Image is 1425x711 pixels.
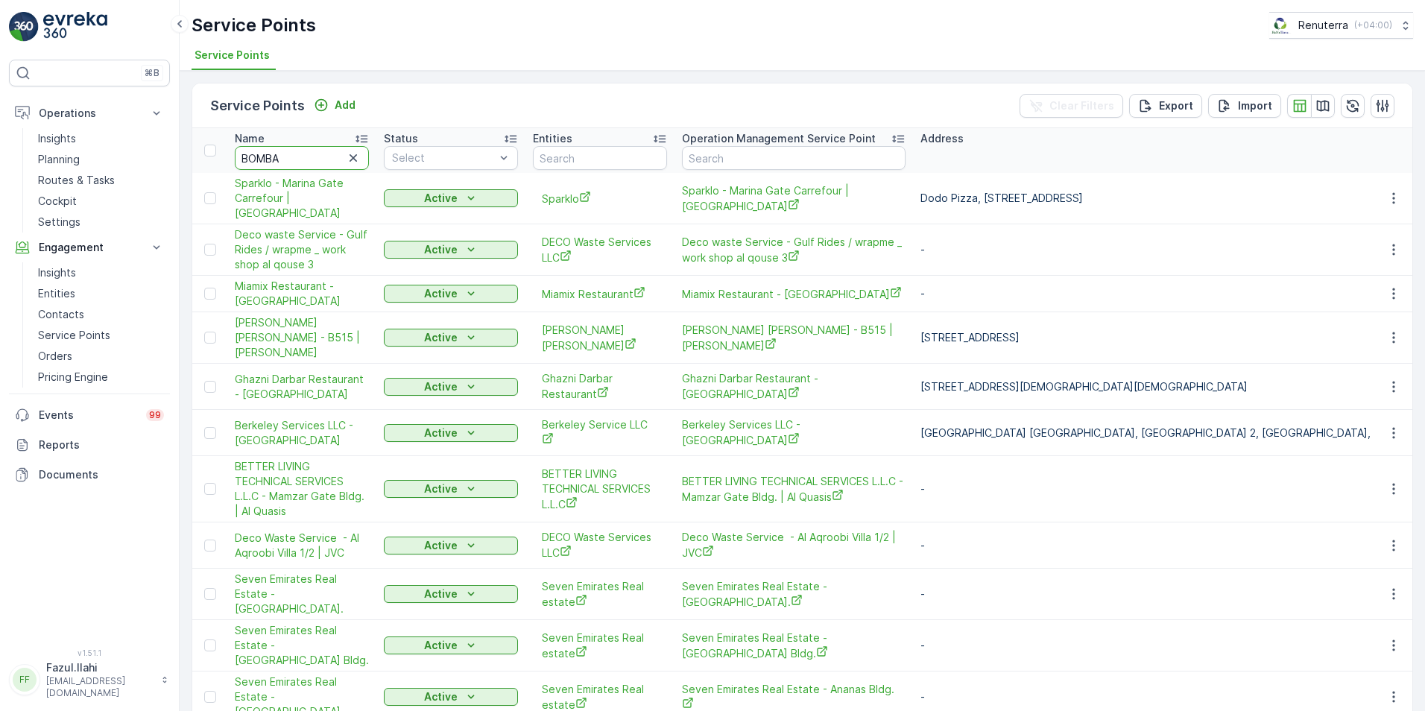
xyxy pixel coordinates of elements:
[235,146,369,170] input: Search
[32,325,170,346] a: Service Points
[682,579,906,610] a: Seven Emirates Real Estate - Al Rigga Bldg.
[392,151,495,165] p: Select
[235,372,369,402] a: Ghazni Darbar Restaurant - Sonapur
[39,240,140,255] p: Engagement
[682,631,906,661] span: Seven Emirates Real Estate - [GEOGRAPHIC_DATA] Bldg.
[235,372,369,402] span: Ghazni Darbar Restaurant - [GEOGRAPHIC_DATA]
[39,467,164,482] p: Documents
[682,183,906,214] span: Sparklo - Marina Gate Carrefour | [GEOGRAPHIC_DATA]
[235,227,369,272] span: Deco waste Service - Gulf Rides / wrapme _ work shop al qouse 3
[38,286,75,301] p: Entities
[682,183,906,214] a: Sparklo - Marina Gate Carrefour | Dubai Marina
[204,244,216,256] div: Toggle Row Selected
[38,307,84,322] p: Contacts
[235,459,369,519] a: BETTER LIVING TECHNICAL SERVICES L.L.C - Mamzar Gate Bldg. | Al Quasis
[424,689,458,704] p: Active
[1208,94,1281,118] button: Import
[32,212,170,233] a: Settings
[235,176,369,221] span: Sparklo - Marina Gate Carrefour | [GEOGRAPHIC_DATA]
[204,288,216,300] div: Toggle Row Selected
[682,631,906,661] a: Seven Emirates Real Estate - Al Rafa Bldg.
[204,540,216,552] div: Toggle Row Selected
[682,474,906,505] span: BETTER LIVING TECHNICAL SERVICES L.L.C - Mamzar Gate Bldg. | Al Quasis
[38,215,80,230] p: Settings
[9,12,39,42] img: logo
[9,98,170,128] button: Operations
[192,13,316,37] p: Service Points
[533,131,572,146] p: Entities
[542,323,658,353] span: [PERSON_NAME] [PERSON_NAME]
[9,648,170,657] span: v 1.51.1
[682,323,906,353] a: Hussain Nasser Ahmad Lootah - B515 | Al Nadha
[542,530,658,560] span: DECO Waste Services LLC
[1020,94,1123,118] button: Clear Filters
[9,400,170,430] a: Events99
[9,430,170,460] a: Reports
[46,660,154,675] p: Fazul.Ilahi
[384,480,518,498] button: Active
[9,460,170,490] a: Documents
[204,588,216,600] div: Toggle Row Selected
[682,371,906,402] a: Ghazni Darbar Restaurant - Sonapur
[32,262,170,283] a: Insights
[682,131,876,146] p: Operation Management Service Point
[682,417,906,448] a: Berkeley Services LLC - Town Square
[46,675,154,699] p: [EMAIL_ADDRESS][DOMAIN_NAME]
[1269,17,1292,34] img: Screenshot_2024-07-26_at_13.33.01.png
[1159,98,1193,113] p: Export
[542,631,658,661] a: Seven Emirates Real estate
[384,636,518,654] button: Active
[424,481,458,496] p: Active
[210,95,305,116] p: Service Points
[424,538,458,553] p: Active
[384,378,518,396] button: Active
[145,67,159,79] p: ⌘B
[204,483,216,495] div: Toggle Row Selected
[384,131,418,146] p: Status
[38,194,77,209] p: Cockpit
[542,191,658,206] a: Sparklo
[38,328,110,343] p: Service Points
[1238,98,1272,113] p: Import
[542,286,658,302] a: Miamix Restaurant
[235,131,265,146] p: Name
[235,418,369,448] span: Berkeley Services LLC - [GEOGRAPHIC_DATA]
[32,346,170,367] a: Orders
[235,572,369,616] span: Seven Emirates Real Estate - [GEOGRAPHIC_DATA].
[682,371,906,402] span: Ghazni Darbar Restaurant - [GEOGRAPHIC_DATA]
[542,235,658,265] a: DECO Waste Services LLC
[384,424,518,442] button: Active
[235,279,369,309] span: Miamix Restaurant - [GEOGRAPHIC_DATA]
[1129,94,1202,118] button: Export
[682,286,906,302] span: Miamix Restaurant - [GEOGRAPHIC_DATA]
[1049,98,1114,113] p: Clear Filters
[149,409,161,421] p: 99
[542,467,658,512] span: BETTER LIVING TECHNICAL SERVICES L.L.C
[32,367,170,388] a: Pricing Engine
[384,189,518,207] button: Active
[235,418,369,448] a: Berkeley Services LLC - Town Square
[384,285,518,303] button: Active
[1269,12,1413,39] button: Renuterra(+04:00)
[38,173,115,188] p: Routes & Tasks
[384,585,518,603] button: Active
[384,241,518,259] button: Active
[542,417,658,448] span: Berkeley Service LLC
[13,668,37,692] div: FF
[424,638,458,653] p: Active
[235,531,369,560] a: Deco Waste Service - Al Aqroobi Villa 1/2 | JVC
[1354,19,1392,31] p: ( +04:00 )
[39,437,164,452] p: Reports
[39,106,140,121] p: Operations
[9,660,170,699] button: FFFazul.Ilahi[EMAIL_ADDRESS][DOMAIN_NAME]
[308,96,361,114] button: Add
[38,370,108,385] p: Pricing Engine
[384,329,518,347] button: Active
[195,48,270,63] span: Service Points
[682,235,906,265] span: Deco waste Service - Gulf Rides / wrapme _ work shop al qouse 3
